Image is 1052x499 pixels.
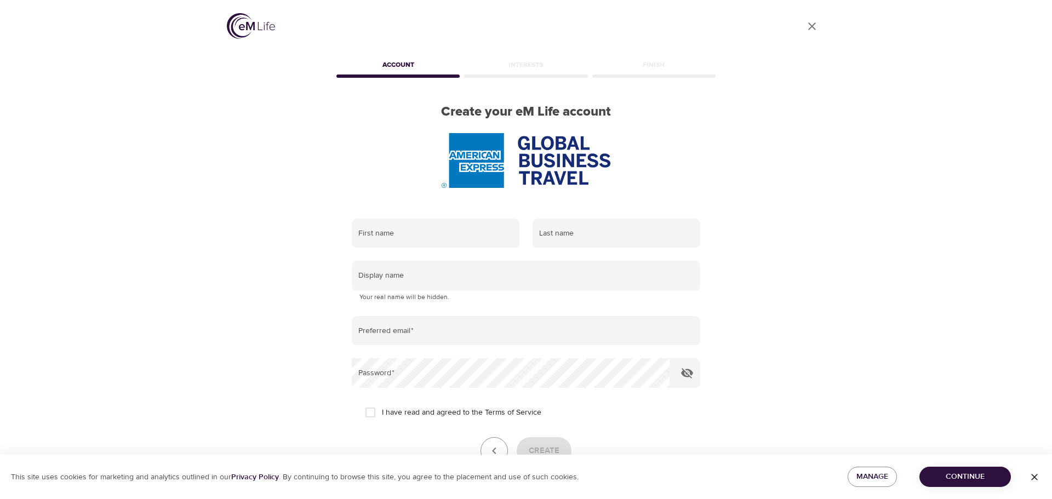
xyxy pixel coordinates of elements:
button: Continue [919,467,1011,487]
img: logo [227,13,275,39]
a: close [799,13,825,39]
button: Manage [848,467,897,487]
span: Manage [856,470,888,484]
a: Terms of Service [485,407,541,418]
h2: Create your eM Life account [334,104,718,120]
a: Privacy Policy [231,472,279,482]
span: Continue [928,470,1002,484]
img: AmEx%20GBT%20logo.png [442,133,610,188]
span: I have read and agreed to the [382,407,541,418]
p: Your real name will be hidden. [359,292,693,303]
